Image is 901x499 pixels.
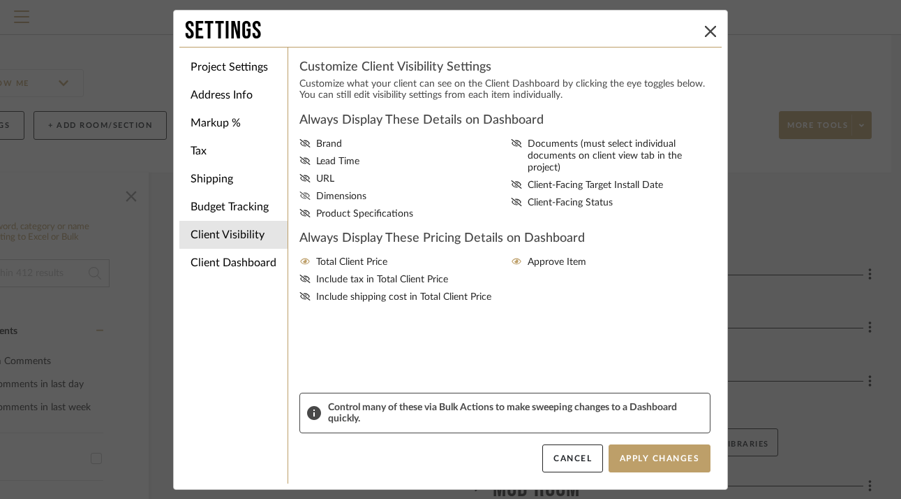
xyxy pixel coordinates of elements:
h4: Customize Client Visibility Settings [299,59,710,75]
span: URL [316,173,334,185]
li: Client Visibility [179,221,288,249]
span: Control many of these via Bulk Actions to make sweeping changes to a Dashboard quickly. [328,402,703,424]
li: Shipping [179,165,288,193]
span: Client-Facing Target Install Date [528,180,663,191]
li: Project Settings [179,53,288,81]
button: Apply Changes [609,444,710,472]
span: Approve Item [528,256,586,268]
li: Markup % [179,109,288,137]
h4: Always Display These Details on Dashboard [299,112,710,129]
span: Lead Time [316,156,359,168]
div: Settings [185,16,699,47]
li: Client Dashboard [179,249,288,277]
span: Client-Facing Status [528,197,613,209]
h4: Always Display These Pricing Details on Dashboard [299,230,710,247]
span: Documents (must select individual documents on client view tab in the project) [528,138,717,174]
span: Total Client Price [316,256,387,268]
p: Customize what your client can see on the Client Dashboard by clicking the eye toggles below. You... [299,78,710,101]
li: Tax [179,137,288,165]
span: Product Specifications [316,208,413,220]
span: Brand [316,138,342,150]
span: Include tax in Total Client Price [316,274,448,286]
button: Cancel [542,444,603,472]
li: Budget Tracking [179,193,288,221]
span: Include shipping cost in Total Client Price [316,291,491,303]
span: Dimensions [316,191,366,203]
li: Address Info [179,81,288,109]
